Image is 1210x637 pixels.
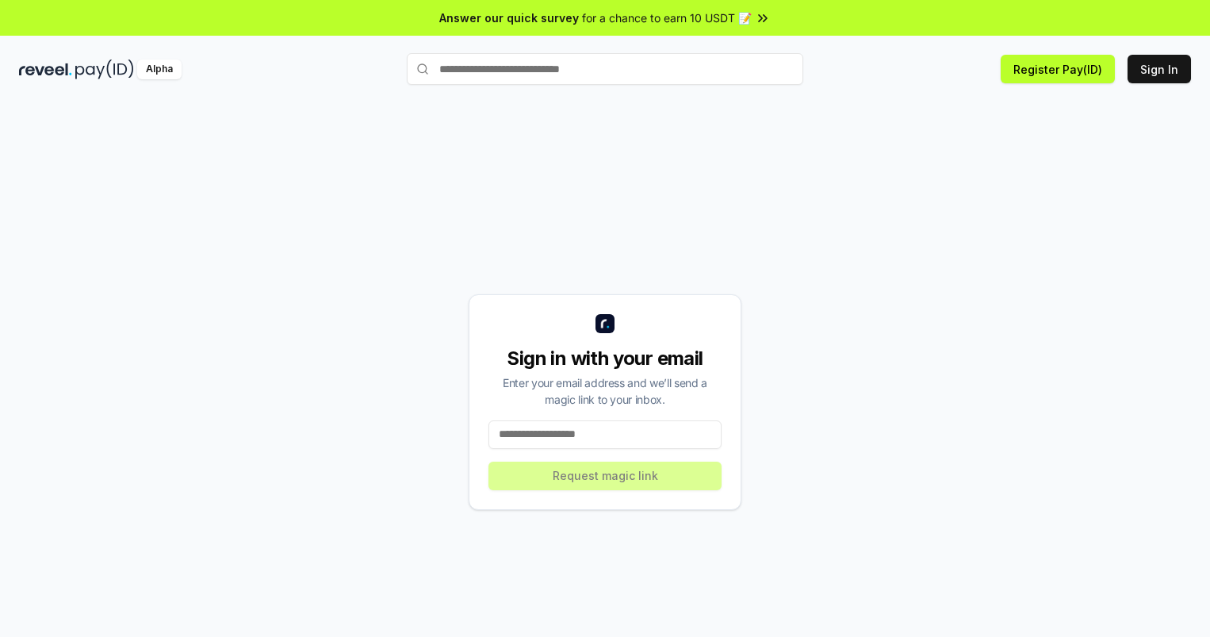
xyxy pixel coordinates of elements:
img: reveel_dark [19,59,72,79]
img: logo_small [595,314,615,333]
div: Sign in with your email [488,346,722,371]
span: Answer our quick survey [439,10,579,26]
span: for a chance to earn 10 USDT 📝 [582,10,752,26]
div: Alpha [137,59,182,79]
img: pay_id [75,59,134,79]
div: Enter your email address and we’ll send a magic link to your inbox. [488,374,722,408]
button: Sign In [1128,55,1191,83]
button: Register Pay(ID) [1001,55,1115,83]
